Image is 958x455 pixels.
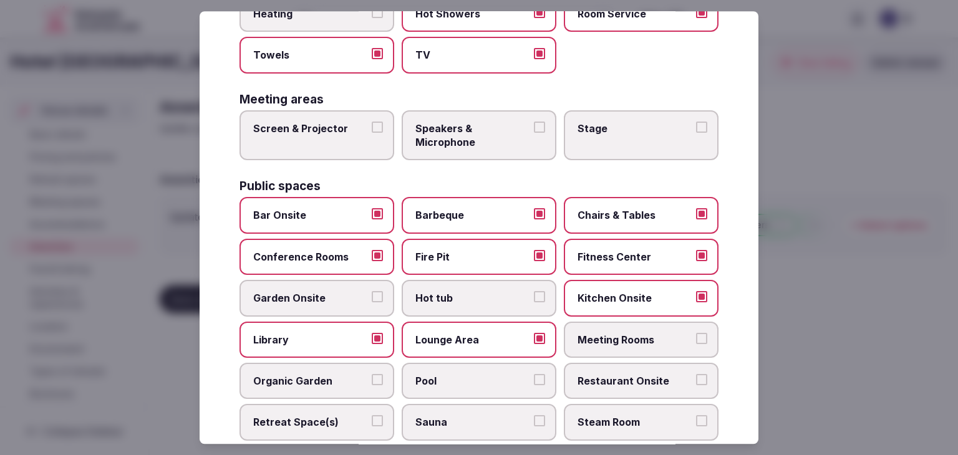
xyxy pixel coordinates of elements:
button: Room Service [696,7,707,18]
span: Garden Onsite [253,292,368,305]
button: Speakers & Microphone [534,122,545,133]
button: Hot Showers [534,7,545,18]
button: Conference Rooms [372,250,383,261]
span: Hot Showers [415,7,530,21]
button: Chairs & Tables [696,209,707,220]
button: Organic Garden [372,374,383,385]
button: Barbeque [534,209,545,220]
button: Garden Onsite [372,292,383,303]
span: Hot tub [415,292,530,305]
span: Restaurant Onsite [578,374,692,388]
span: Fitness Center [578,250,692,264]
button: Screen & Projector [372,122,383,133]
h3: Public spaces [239,181,321,193]
button: Kitchen Onsite [696,292,707,303]
button: Fitness Center [696,250,707,261]
button: Heating [372,7,383,18]
span: Retreat Space(s) [253,416,368,429]
span: Heating [253,7,368,21]
span: Kitchen Onsite [578,292,692,305]
h3: Meeting areas [239,93,324,105]
span: Speakers & Microphone [415,122,530,150]
button: Sauna [534,416,545,427]
button: Bar Onsite [372,209,383,220]
span: TV [415,49,530,62]
span: Organic Garden [253,374,368,388]
button: Towels [372,49,383,60]
span: Sauna [415,416,530,429]
span: Lounge Area [415,333,530,347]
button: Pool [534,374,545,385]
button: Steam Room [696,416,707,427]
button: Hot tub [534,292,545,303]
button: Lounge Area [534,333,545,344]
span: Conference Rooms [253,250,368,264]
button: Meeting Rooms [696,333,707,344]
span: Barbeque [415,209,530,223]
button: Fire Pit [534,250,545,261]
button: TV [534,49,545,60]
span: Library [253,333,368,347]
span: Room Service [578,7,692,21]
span: Screen & Projector [253,122,368,135]
button: Retreat Space(s) [372,416,383,427]
button: Stage [696,122,707,133]
span: Pool [415,374,530,388]
button: Library [372,333,383,344]
span: Meeting Rooms [578,333,692,347]
span: Towels [253,49,368,62]
span: Fire Pit [415,250,530,264]
button: Restaurant Onsite [696,374,707,385]
span: Chairs & Tables [578,209,692,223]
span: Steam Room [578,416,692,429]
span: Stage [578,122,692,135]
span: Bar Onsite [253,209,368,223]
